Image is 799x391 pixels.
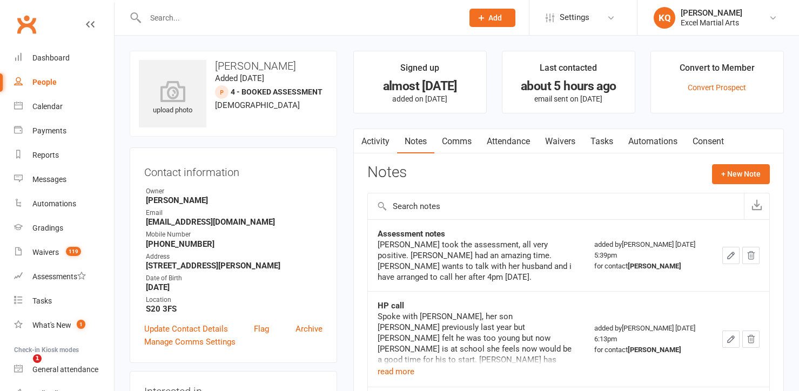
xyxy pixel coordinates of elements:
a: Automations [14,192,114,216]
div: upload photo [139,80,206,116]
a: General attendance kiosk mode [14,358,114,382]
button: Add [469,9,515,27]
div: Address [146,252,323,262]
a: People [14,70,114,95]
a: Clubworx [13,11,40,38]
div: added by [PERSON_NAME] [DATE] 6:13pm [594,323,703,355]
div: Date of Birth [146,273,323,284]
div: Payments [32,126,66,135]
div: Gradings [32,224,63,232]
div: Convert to Member [680,61,755,80]
span: 119 [66,247,81,256]
span: 1 [33,354,42,363]
strong: HP call [378,301,404,311]
div: KQ [654,7,675,29]
iframe: Intercom live chat [11,354,37,380]
a: Activity [354,129,397,154]
strong: S20 3FS [146,304,323,314]
a: Tasks [583,129,621,154]
div: Email [146,208,323,218]
div: [PERSON_NAME] took the assessment, all very positive. [PERSON_NAME] had an amazing time. [PERSON_... [378,239,575,282]
p: added on [DATE] [364,95,476,103]
div: General attendance [32,365,98,374]
div: Reports [32,151,59,159]
div: Dashboard [32,53,70,62]
span: 4 - Booked Assessment [231,87,323,96]
p: email sent on [DATE] [512,95,625,103]
a: What's New1 [14,313,114,338]
div: Messages [32,175,66,184]
div: Mobile Number [146,230,323,240]
strong: Assessment notes [378,229,445,239]
strong: [PERSON_NAME] [146,195,323,205]
div: Location [146,295,323,305]
button: + New Note [712,164,770,184]
div: What's New [32,321,71,329]
a: Convert Prospect [688,83,746,92]
a: Manage Comms Settings [144,335,236,348]
strong: [EMAIL_ADDRESS][DOMAIN_NAME] [146,217,323,227]
a: Assessments [14,265,114,289]
a: Waivers [538,129,583,154]
a: Comms [434,129,479,154]
h3: Notes [367,164,407,184]
div: Last contacted [540,61,597,80]
span: Add [488,14,502,22]
div: Assessments [32,272,86,281]
a: Attendance [479,129,538,154]
span: Settings [560,5,589,30]
input: Search notes [368,193,744,219]
a: Payments [14,119,114,143]
strong: [STREET_ADDRESS][PERSON_NAME] [146,261,323,271]
div: almost [DATE] [364,80,476,92]
strong: [PERSON_NAME] [628,262,681,270]
div: for contact [594,345,703,355]
strong: [PHONE_NUMBER] [146,239,323,249]
a: Automations [621,129,685,154]
div: Automations [32,199,76,208]
div: for contact [594,261,703,272]
a: Tasks [14,289,114,313]
strong: [DATE] [146,282,323,292]
div: People [32,78,57,86]
a: Messages [14,167,114,192]
strong: [PERSON_NAME] [628,346,681,354]
div: Tasks [32,296,52,305]
div: about 5 hours ago [512,80,625,92]
a: Gradings [14,216,114,240]
a: Update Contact Details [144,322,228,335]
div: Excel Martial Arts [681,18,742,28]
a: Reports [14,143,114,167]
a: Archive [296,322,323,335]
a: Consent [685,129,731,154]
a: Flag [254,322,269,335]
div: added by [PERSON_NAME] [DATE] 5:39pm [594,239,703,272]
div: Calendar [32,102,63,111]
a: Dashboard [14,46,114,70]
span: 1 [77,320,85,329]
h3: Contact information [144,162,323,178]
button: read more [378,365,414,378]
a: Notes [397,129,434,154]
time: Added [DATE] [215,73,264,83]
div: [PERSON_NAME] [681,8,742,18]
div: Signed up [400,61,439,80]
a: Calendar [14,95,114,119]
h3: [PERSON_NAME] [139,60,328,72]
a: Waivers 119 [14,240,114,265]
div: Waivers [32,248,59,257]
div: Owner [146,186,323,197]
input: Search... [142,10,455,25]
span: [DEMOGRAPHIC_DATA] [215,100,300,110]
